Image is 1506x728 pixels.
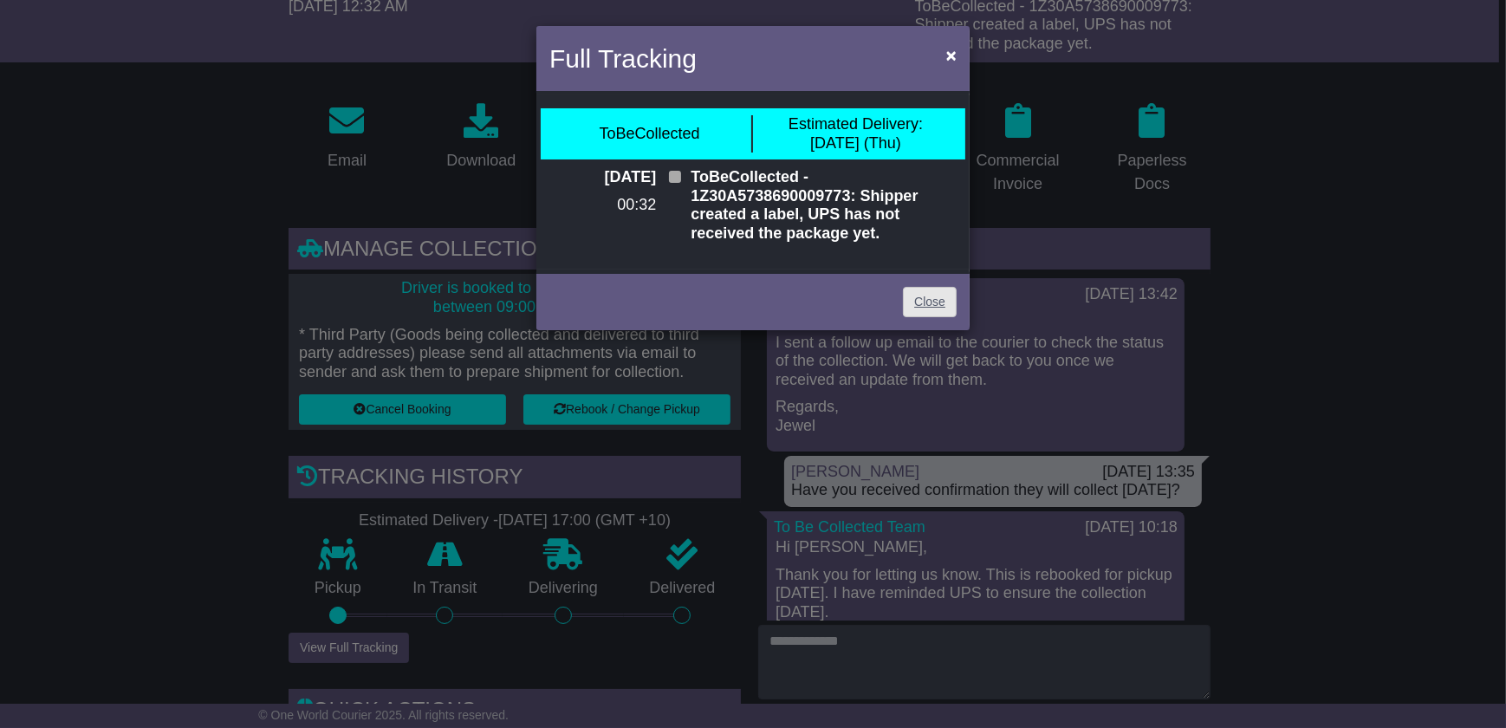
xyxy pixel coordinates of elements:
[549,39,697,78] h4: Full Tracking
[549,168,656,187] p: [DATE]
[789,115,923,133] span: Estimated Delivery:
[946,45,957,65] span: ×
[691,168,957,243] p: ToBeCollected - 1Z30A5738690009773: Shipper created a label, UPS has not received the package yet.
[599,125,699,144] div: ToBeCollected
[938,37,965,73] button: Close
[549,196,656,215] p: 00:32
[789,115,923,153] div: [DATE] (Thu)
[903,287,957,317] a: Close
